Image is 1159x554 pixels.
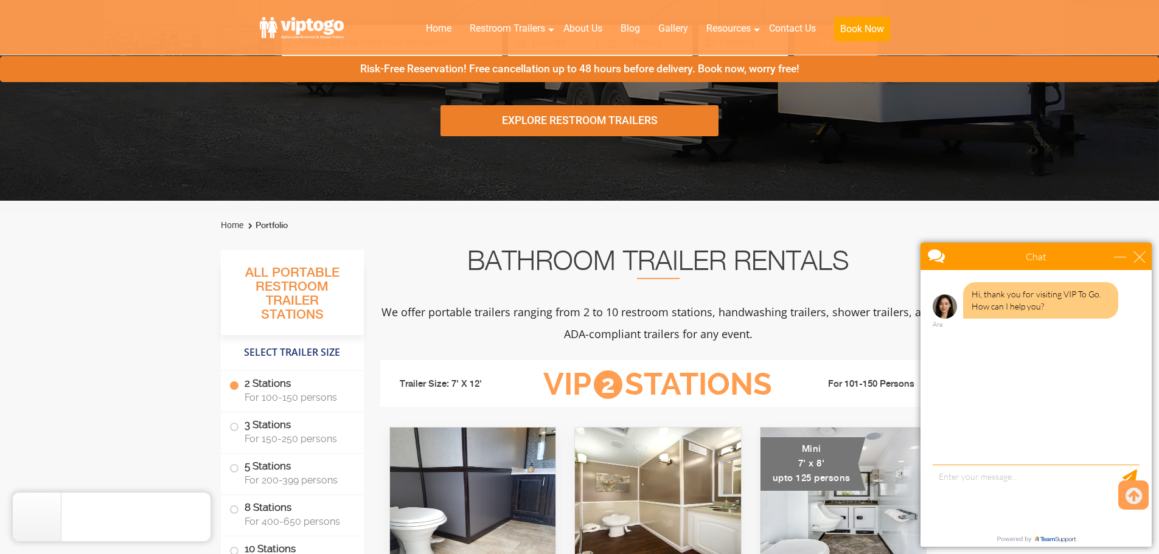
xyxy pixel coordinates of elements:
div: Mini 7' x 8' upto 125 persons [760,437,866,491]
a: Restroom Trailers [461,15,554,42]
li: Portfolio [245,218,288,233]
a: Blog [611,15,649,42]
label: 3 Stations [229,412,355,450]
span: 2 [594,370,622,399]
iframe: Live Chat Box [913,235,1159,554]
span: For 400-650 persons [245,516,349,527]
h4: Select Trailer Size [221,341,364,364]
button: Book Now [834,17,890,41]
a: Book Now [825,15,899,49]
a: Home [417,15,461,42]
h2: Bathroom Trailer Rentals [380,250,936,279]
p: We offer portable trailers ranging from 2 to 10 restroom stations, handwashing trailers, shower t... [380,301,936,345]
a: Contact Us [760,15,825,42]
a: Home [221,220,243,230]
a: Resources [697,15,760,42]
span: For 100-150 persons [245,392,349,403]
div: Explore Restroom Trailers [440,105,719,136]
h3: All Portable Restroom Trailer Stations [221,262,364,335]
span: For 150-250 persons [245,433,349,445]
label: 5 Stations [229,454,355,491]
label: 8 Stations [229,495,355,533]
label: 2 Stations [229,371,355,409]
li: For 101-150 Persons [792,377,928,392]
a: About Us [554,15,611,42]
li: Trailer Size: 7' X 12' [389,366,525,403]
span: For 200-399 persons [245,474,349,486]
h3: VIP Stations [524,368,791,401]
a: Gallery [649,15,697,42]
